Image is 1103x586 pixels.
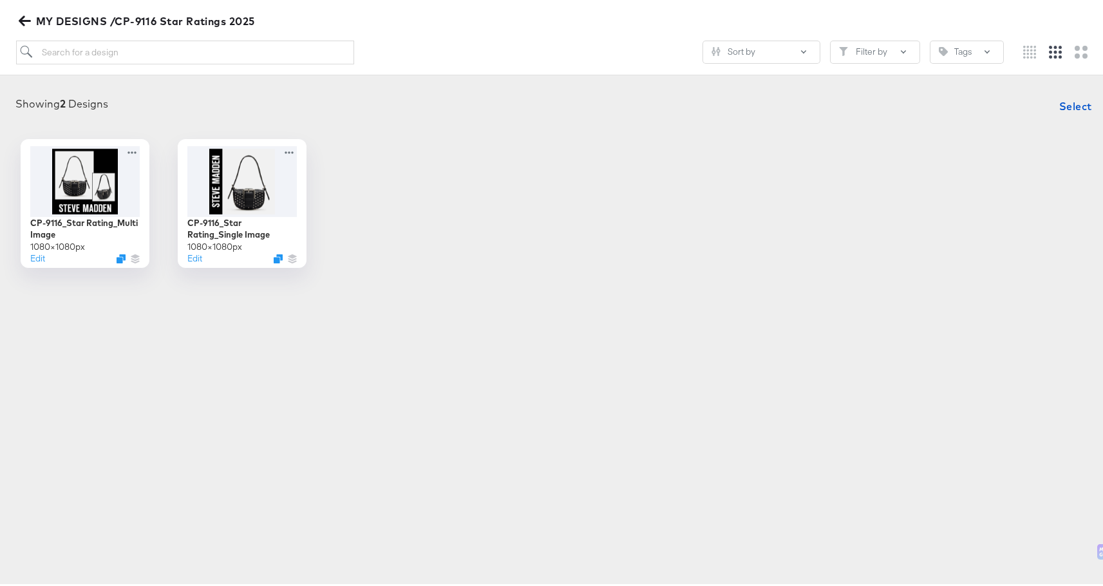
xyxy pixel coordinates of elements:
[1059,95,1092,113] span: Select
[712,44,721,53] svg: Sliders
[117,252,126,261] svg: Duplicate
[61,95,66,108] strong: 2
[30,250,45,262] button: Edit
[16,94,109,109] div: Showing Designs
[274,252,283,261] svg: Duplicate
[30,214,140,238] div: CP-9116_Star Rating_Multi Image
[187,250,202,262] button: Edit
[930,38,1004,61] button: TagTags
[187,214,297,238] div: CP-9116_Star Rating_Single Image
[30,238,85,250] div: 1080 × 1080 px
[939,44,948,53] svg: Tag
[839,44,848,53] svg: Filter
[1023,43,1036,56] svg: Small grid
[16,10,260,28] button: MY DESIGNS /CP-9116 Star Ratings 2025
[702,38,820,61] button: SlidersSort by
[830,38,920,61] button: FilterFilter by
[178,137,306,265] div: CP-9116_Star Rating_Single Image1080×1080pxEditDuplicate
[21,10,255,28] span: MY DESIGNS /CP-9116 Star Ratings 2025
[16,38,355,62] input: Search for a design
[21,137,149,265] div: CP-9116_Star Rating_Multi Image1080×1080pxEditDuplicate
[1054,91,1097,117] button: Select
[1049,43,1062,56] svg: Medium grid
[187,238,242,250] div: 1080 × 1080 px
[1075,43,1088,56] svg: Large grid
